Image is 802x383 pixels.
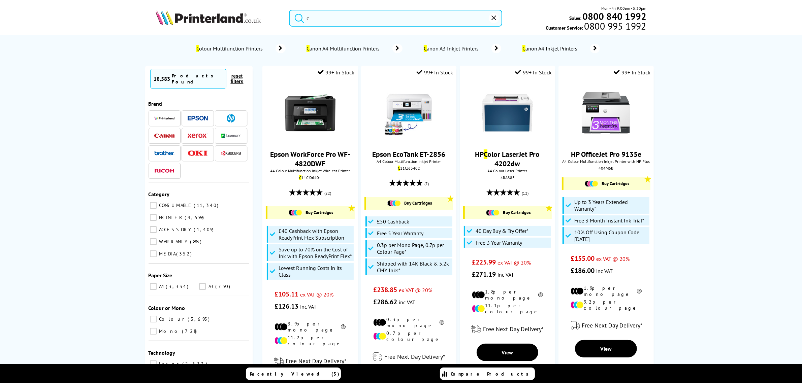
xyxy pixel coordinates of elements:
span: Customer Service: [546,23,646,31]
img: Cartridges [387,200,401,206]
span: £225.99 [472,258,496,267]
span: Lowest Running Costs in its Class [279,265,352,278]
a: Epson WorkForce Pro WF-4820DWF [270,149,350,168]
span: CONSUMABLE [158,202,193,208]
span: Free 3 Month Instant Ink Trial* [574,217,644,224]
span: Colour or Mono [149,305,185,311]
span: 4,599 [185,214,206,220]
input: Mono 728 [150,328,157,335]
img: Lexmark [221,134,241,138]
span: A3 [207,283,215,289]
span: A4 Colour Multifunction Inkjet Printer with HP Plus [562,159,650,164]
span: A4 Colour Laser Printer [463,168,552,173]
span: £105.11 [275,290,298,299]
img: Cartridges [585,181,598,187]
li: 1.9p per mono page [571,285,642,297]
span: Paper Size [149,272,172,279]
div: 4RA88F [465,175,550,180]
img: HP-4202DN-Front-Main-Small.jpg [482,88,533,138]
span: £50 Cashback [377,218,410,225]
span: 352 [177,251,194,257]
a: HPColor LaserJet Pro 4202dw [475,149,540,168]
li: 3.9p per mono page [275,321,346,333]
span: Colour [158,316,187,322]
a: Epson EcoTank ET-2856 [372,149,445,159]
div: 11CJ06401 [267,175,353,180]
a: Colour Multifunction Printers [196,44,286,53]
span: £271.19 [472,270,496,279]
div: 99+ In Stock [515,69,552,76]
span: anon A3 Inkjet Printers [423,45,481,52]
span: ex VAT @ 20% [399,287,432,293]
img: Epson-WF-4820-Front-RP-Small.jpg [285,88,335,138]
span: Save up to 70% on the Cost of Ink with Epson ReadyPrint Flex* [279,246,352,259]
span: inc VAT [498,271,514,278]
a: Canon A4 Inkjet Printers [521,44,600,53]
span: Free 5 Year Warranty [377,230,424,237]
span: ex VAT @ 20% [498,259,531,266]
input: PRINTER 4,599 [150,214,157,221]
span: A4 Colour Multifunction Inkjet Wireless Printer [266,168,354,173]
span: Up to 3 Years Extended Warranty* [574,199,648,212]
mark: C [299,175,301,180]
span: (22) [324,187,331,200]
span: ex VAT @ 20% [300,291,333,298]
span: Mono [158,328,182,334]
span: olour Multifunction Printers [196,45,266,52]
span: WARRANTY [158,239,190,245]
span: (7) [424,177,429,190]
img: OKI [188,150,208,156]
div: modal_delivery [364,347,453,366]
span: 0.3p per Mono Page, 0.7p per Colour Page* [377,242,451,255]
a: 0800 840 1992 [581,13,646,20]
a: Buy Cartridges [567,181,647,187]
img: Cartridges [289,210,302,216]
div: 11CJ63402 [366,166,451,171]
span: View [600,345,612,352]
span: inc VAT [399,299,415,306]
span: ACCESSORY [158,227,193,233]
span: 790 [215,283,232,289]
span: 3,334 [166,283,190,289]
a: Buy Cartridges [370,200,450,206]
span: £238.85 [373,285,397,294]
span: Recently Viewed (5) [250,371,340,377]
li: 0.3p per mono page [373,316,444,328]
img: Printerland [154,116,174,120]
a: View [477,344,539,361]
button: reset filters [226,73,247,84]
span: Free 3 Year Warranty [476,239,522,246]
a: Canon A4 Multifunction Printers [306,44,403,53]
div: 404M6B [564,166,649,171]
span: 3,695 [188,316,212,322]
span: Free Next Day Delivery* [483,325,544,333]
span: Buy Cartridges [404,200,432,206]
img: HP [227,114,235,123]
input: A3 790 [199,283,206,290]
a: HP OfficeJet Pro 9135e [571,149,641,159]
span: MEDIA [158,251,176,257]
li: 0.7p per colour page [373,330,444,342]
span: 883 [190,239,203,245]
img: Brother [154,151,174,155]
li: 11.2p per colour page [275,335,346,347]
span: View [502,349,513,356]
span: £186.00 [571,266,595,275]
span: anon A4 Inkjet Printers [521,45,580,52]
span: £286.62 [373,298,397,306]
div: 99+ In Stock [614,69,650,76]
li: 1.8p per mono page [472,289,543,301]
span: inc VAT [596,268,613,274]
mark: C [196,45,199,52]
span: ex VAT @ 20% [596,255,630,262]
b: 0800 840 1992 [582,10,646,23]
li: 9.2p per colour page [571,299,642,311]
input: ACCESSORY 1,409 [150,226,157,233]
img: Kyocera [221,151,241,156]
span: Free Next Day Delivery* [384,353,445,360]
span: Laser [158,361,182,367]
div: 99+ In Stock [318,69,355,76]
div: 99+ In Stock [416,69,453,76]
span: Compare Products [451,371,533,377]
mark: C [424,45,427,52]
